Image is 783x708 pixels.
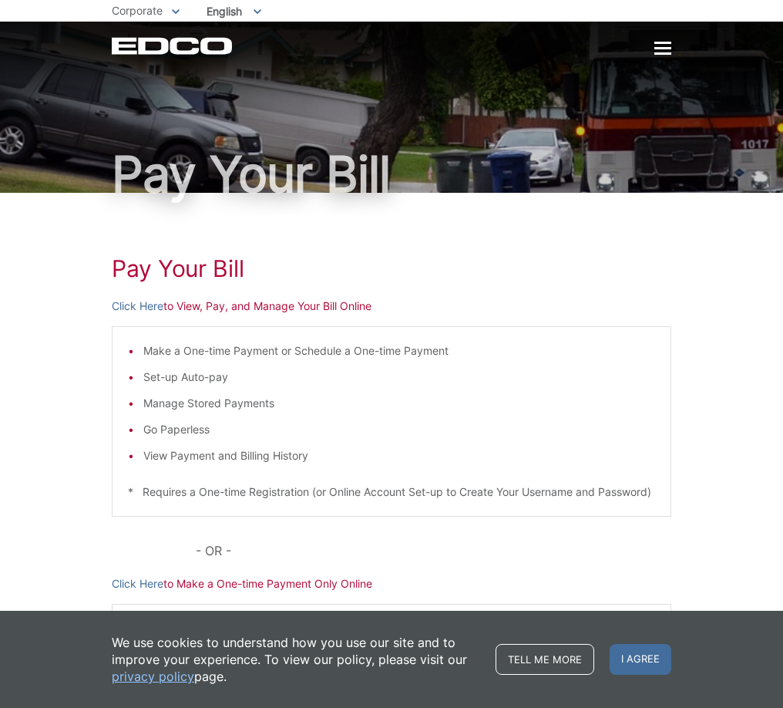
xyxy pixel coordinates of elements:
[112,298,671,315] p: to View, Pay, and Manage Your Bill Online
[112,4,163,17] span: Corporate
[112,634,480,685] p: We use cookies to understand how you use our site and to improve your experience. To view our pol...
[196,540,671,561] p: - OR -
[112,298,163,315] a: Click Here
[610,644,671,675] span: I agree
[112,37,234,55] a: EDCD logo. Return to the homepage.
[112,575,671,592] p: to Make a One-time Payment Only Online
[143,421,655,438] li: Go Paperless
[112,150,671,199] h1: Pay Your Bill
[496,644,594,675] a: Tell me more
[143,395,655,412] li: Manage Stored Payments
[112,668,194,685] a: privacy policy
[112,255,671,282] h1: Pay Your Bill
[112,575,163,592] a: Click Here
[143,369,655,386] li: Set-up Auto-pay
[143,342,655,359] li: Make a One-time Payment or Schedule a One-time Payment
[143,447,655,464] li: View Payment and Billing History
[128,484,655,501] p: * Requires a One-time Registration (or Online Account Set-up to Create Your Username and Password)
